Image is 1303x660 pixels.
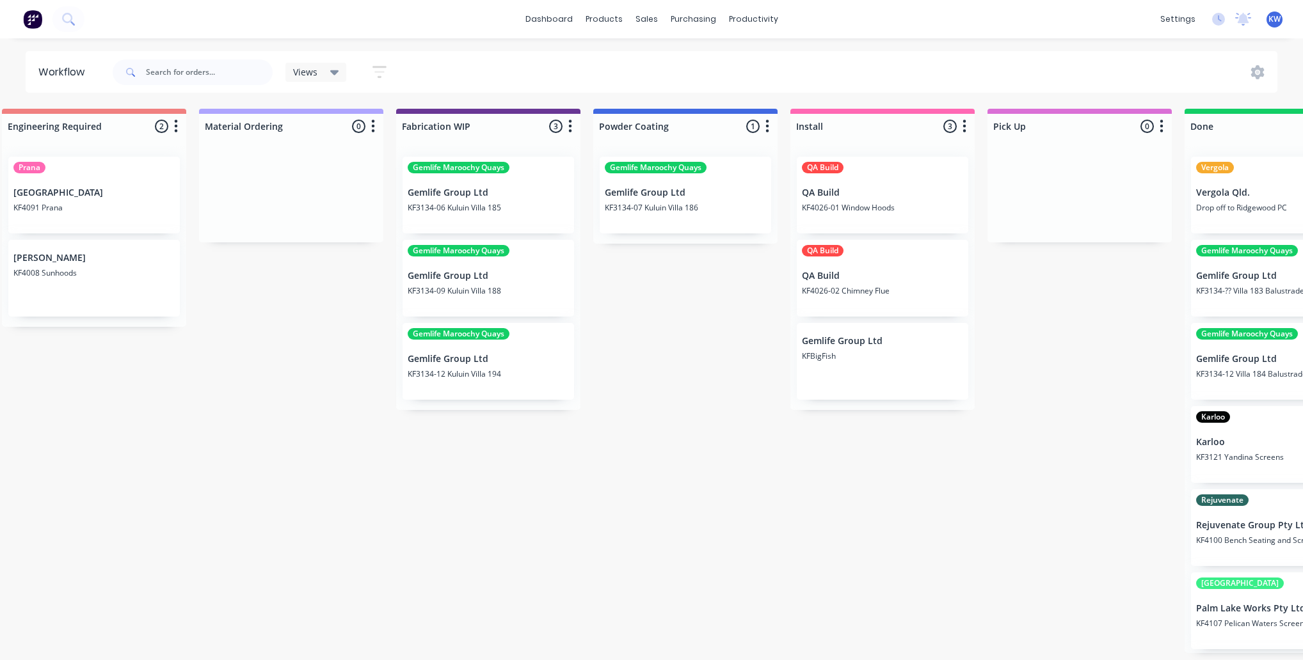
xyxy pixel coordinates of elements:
[802,162,843,173] div: QA Build
[13,268,175,278] p: KF4008 Sunhoods
[802,336,963,347] p: Gemlife Group Ltd
[408,286,569,295] p: KF3134-09 Kuluin Villa 188
[8,240,180,317] div: [PERSON_NAME]KF4008 Sunhoods
[802,245,843,256] div: QA Build
[1196,245,1298,256] div: Gemlife Maroochy Quays
[1268,13,1281,25] span: KW
[605,162,707,173] div: Gemlife Maroochy Quays
[1196,577,1284,589] div: [GEOGRAPHIC_DATA]
[1154,10,1202,29] div: settings
[802,203,963,212] p: KF4026-01 Window Hoods
[408,328,509,340] div: Gemlife Maroochy Quays
[8,157,180,233] div: Prana[GEOGRAPHIC_DATA]KF4091 Prana
[408,245,509,256] div: Gemlife Maroochy Quays
[408,187,569,198] p: Gemlife Group Ltd
[408,203,569,212] p: KF3134-06 Kuluin Villa 185
[579,10,629,29] div: products
[797,323,968,400] div: Gemlife Group LtdKFBigFish
[723,10,785,29] div: productivity
[605,203,766,212] p: KF3134-07 Kuluin Villa 186
[23,10,42,29] img: Factory
[605,187,766,198] p: Gemlife Group Ltd
[802,187,963,198] p: QA Build
[408,354,569,365] p: Gemlife Group Ltd
[797,157,968,233] div: QA BuildQA BuildKF4026-01 Window Hoods
[408,162,509,173] div: Gemlife Maroochy Quays
[403,157,574,233] div: Gemlife Maroochy QuaysGemlife Group LtdKF3134-06 Kuluin Villa 185
[1196,411,1230,423] div: Karloo
[408,369,569,379] p: KF3134-12 Kuluin Villa 194
[802,351,963,361] p: KFBigFish
[403,240,574,317] div: Gemlife Maroochy QuaysGemlife Group LtdKF3134-09 Kuluin Villa 188
[802,271,963,281] p: QA Build
[1196,162,1234,173] div: Vergola
[797,240,968,317] div: QA BuildQA BuildKF4026-02 Chimney Flue
[293,65,317,79] span: Views
[13,253,175,263] p: [PERSON_NAME]
[403,323,574,400] div: Gemlife Maroochy QuaysGemlife Group LtdKF3134-12 Kuluin Villa 194
[13,203,175,212] p: KF4091 Prana
[802,286,963,295] p: KF4026-02 Chimney Flue
[519,10,579,29] a: dashboard
[1196,494,1249,506] div: Rejuvenate
[600,157,771,233] div: Gemlife Maroochy QuaysGemlife Group LtdKF3134-07 Kuluin Villa 186
[13,187,175,198] p: [GEOGRAPHIC_DATA]
[13,162,45,173] div: Prana
[1196,328,1298,340] div: Gemlife Maroochy Quays
[38,65,91,80] div: Workflow
[664,10,723,29] div: purchasing
[408,271,569,281] p: Gemlife Group Ltd
[146,59,273,85] input: Search for orders...
[629,10,664,29] div: sales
